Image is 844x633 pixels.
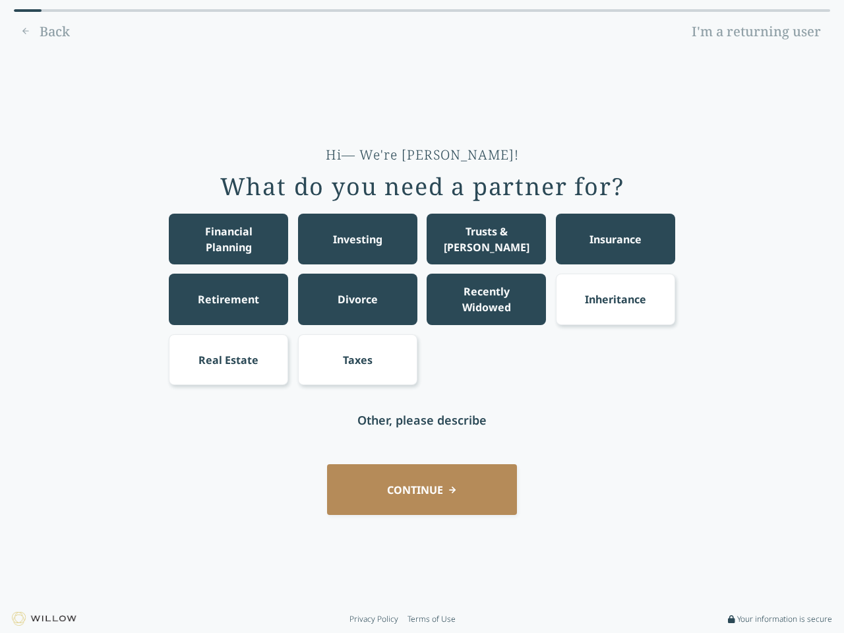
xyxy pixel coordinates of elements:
div: What do you need a partner for? [220,173,624,200]
div: Real Estate [198,352,258,368]
a: Privacy Policy [349,614,398,624]
div: 0% complete [14,9,42,12]
div: Insurance [589,231,642,247]
a: Terms of Use [407,614,456,624]
div: Other, please describe [357,411,487,429]
div: Retirement [198,291,259,307]
div: Hi— We're [PERSON_NAME]! [326,146,519,164]
button: CONTINUE [327,464,517,515]
div: Divorce [338,291,378,307]
div: Recently Widowed [439,284,534,315]
img: Willow logo [12,612,76,626]
div: Taxes [343,352,373,368]
div: Investing [333,231,382,247]
div: Trusts & [PERSON_NAME] [439,224,534,255]
div: Inheritance [585,291,646,307]
div: Financial Planning [181,224,276,255]
span: Your information is secure [737,614,832,624]
a: I'm a returning user [682,21,830,42]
